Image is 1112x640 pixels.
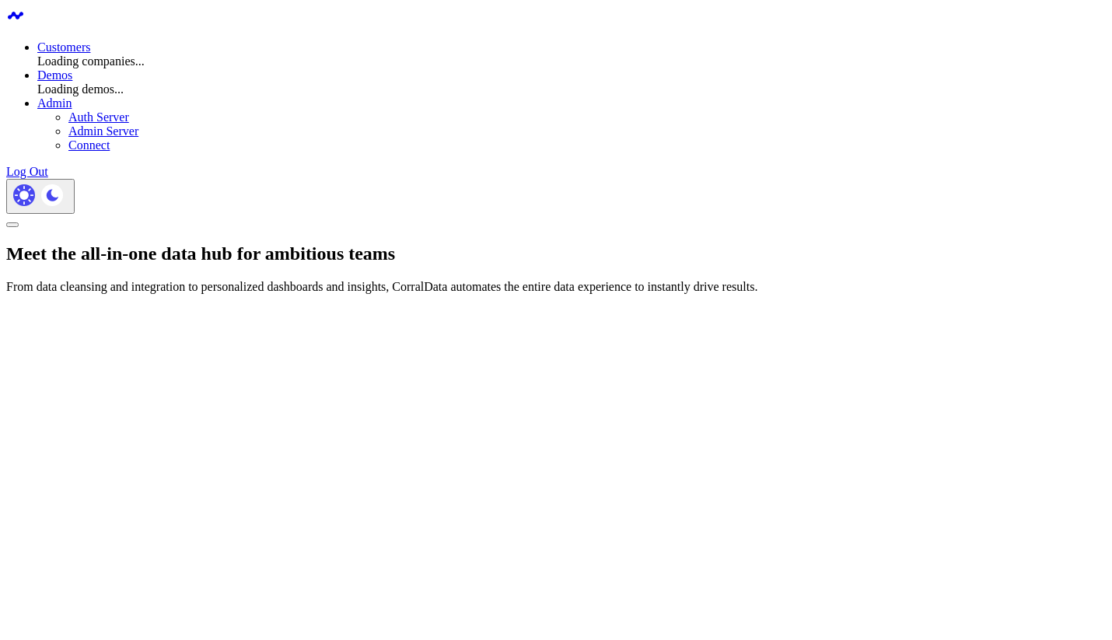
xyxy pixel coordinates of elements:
[6,243,1106,264] h1: Meet the all-in-one data hub for ambitious teams
[68,110,129,124] a: Auth Server
[6,165,48,178] a: Log Out
[37,54,1106,68] div: Loading companies...
[68,138,110,152] a: Connect
[37,40,90,54] a: Customers
[68,124,138,138] a: Admin Server
[37,82,1106,96] div: Loading demos...
[37,96,72,110] a: Admin
[37,68,72,82] a: Demos
[6,280,1106,294] p: From data cleansing and integration to personalized dashboards and insights, CorralData automates...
